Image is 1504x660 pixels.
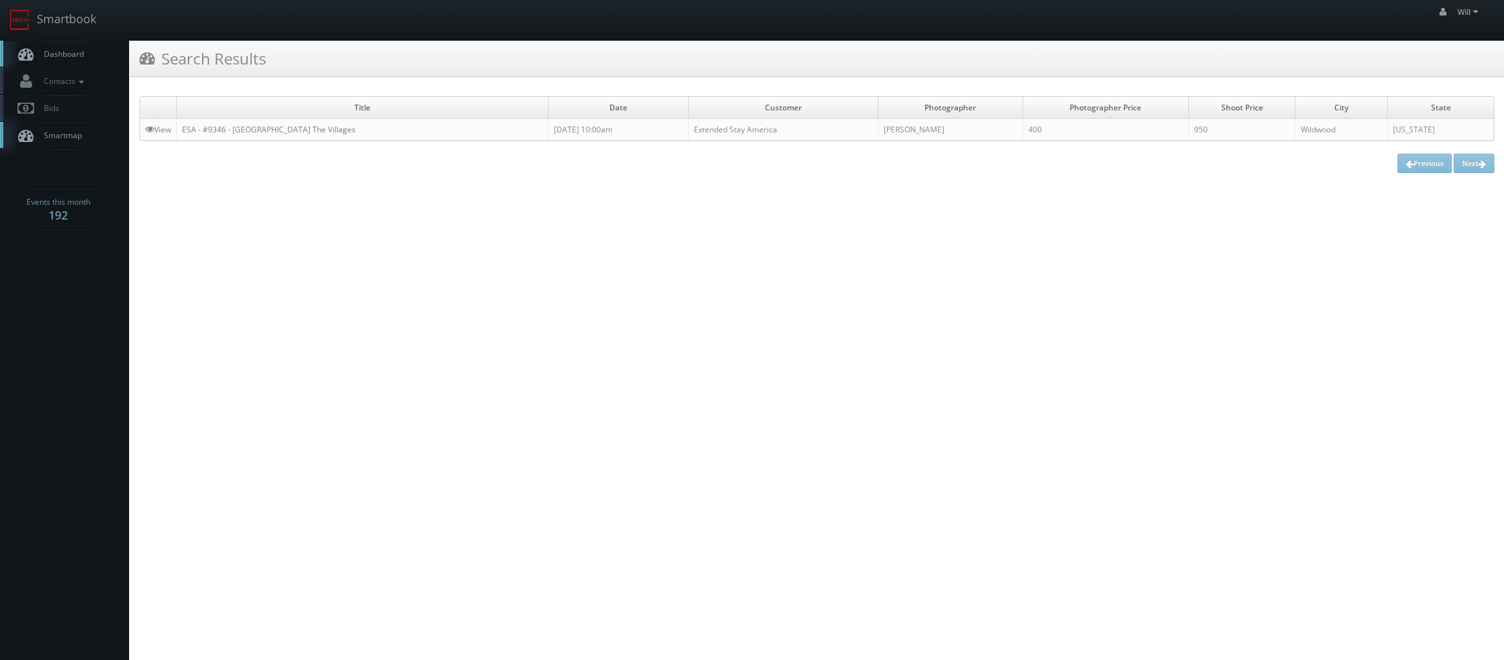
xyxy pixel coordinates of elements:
[1022,97,1189,119] td: Photographer Price
[145,124,171,135] a: View
[10,10,30,30] img: smartbook-logo.png
[1296,97,1388,119] td: City
[1388,119,1494,141] td: [US_STATE]
[177,97,549,119] td: Title
[689,119,879,141] td: Extended Stay America
[548,119,688,141] td: [DATE] 10:00am
[879,119,1022,141] td: [PERSON_NAME]
[1189,119,1296,141] td: 950
[1458,6,1482,17] span: Will
[182,124,356,135] a: ESA - #9346 - [GEOGRAPHIC_DATA] The Villages
[37,130,82,141] span: Smartmap
[37,76,87,87] span: Contacts
[1189,97,1296,119] td: Shoot Price
[139,47,266,70] h3: Search Results
[879,97,1022,119] td: Photographer
[1022,119,1189,141] td: 400
[1296,119,1388,141] td: Wildwood
[548,97,688,119] td: Date
[37,48,84,59] span: Dashboard
[37,103,59,114] span: Bids
[1388,97,1494,119] td: State
[48,207,68,223] strong: 192
[689,97,879,119] td: Customer
[26,196,90,209] span: Events this month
